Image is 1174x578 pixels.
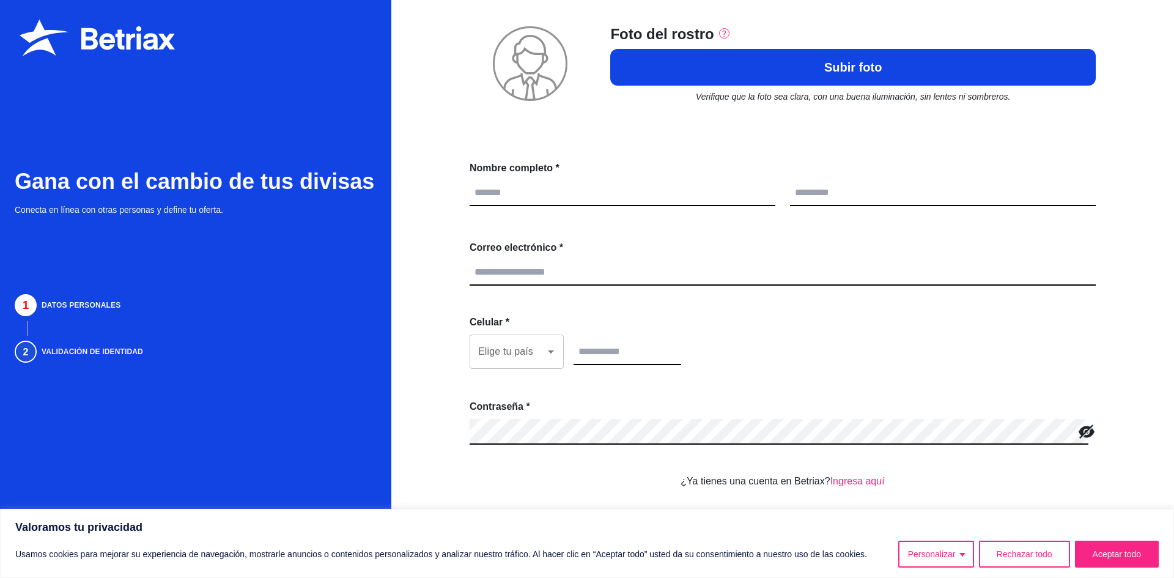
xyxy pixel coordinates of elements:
label: Nombre completo * [470,161,559,176]
p: ¿Ya tienes una cuenta en Betriax? [681,474,884,489]
p: Usamos cookies para mejorar su experiencia de navegación, mostrarle anuncios o contenidos persona... [15,547,867,561]
p: VALIDACIÓN DE IDENTIDAD [42,347,406,357]
label: Celular * [470,315,509,330]
p: Subir foto [824,59,882,76]
label: Correo electrónico * [470,240,563,255]
button: Personalizar [898,541,974,568]
text: 2 [23,346,29,357]
text: 1 [23,299,29,311]
p: Foto del rostro [610,24,714,44]
a: Ingresa aquí [830,476,885,486]
button: Subir foto [610,49,1096,86]
span: Conecta en línea con otras personas y define tu oferta. [15,204,377,216]
button: Aceptar todo [1075,541,1159,568]
label: Contraseña * [470,399,530,414]
span: Verifique que la foto sea clara, con una buena iluminación, sin lentes ni sombreros. [610,91,1096,103]
p: Valoramos tu privacidad [15,520,1159,535]
h3: Gana con el cambio de tus divisas [15,169,377,194]
p: DATOS PERSONALES [42,300,406,310]
button: Rechazar todo [979,541,1070,568]
button: Open [542,343,559,360]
